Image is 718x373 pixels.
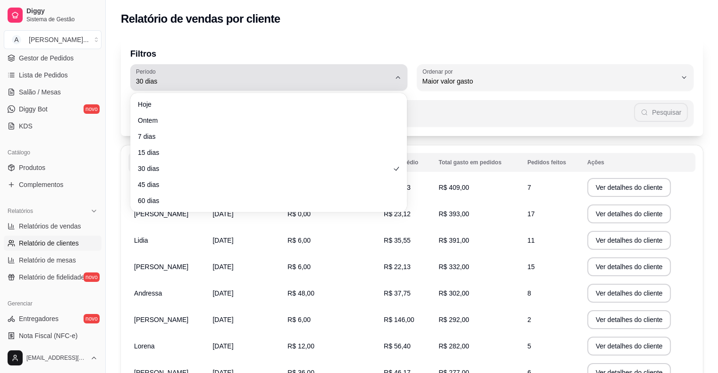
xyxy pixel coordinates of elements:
[527,184,531,191] span: 7
[19,180,63,189] span: Complementos
[134,263,188,271] span: [PERSON_NAME]
[134,210,188,218] span: [PERSON_NAME]
[138,180,390,189] span: 45 dias
[587,257,671,276] button: Ver detalhes do cliente
[29,35,89,44] div: [PERSON_NAME] ...
[134,342,155,350] span: Lorena
[19,272,84,282] span: Relatório de fidelidade
[19,314,59,323] span: Entregadores
[287,342,314,350] span: R$ 12,00
[138,164,390,173] span: 30 dias
[384,237,411,244] span: R$ 35,55
[433,153,522,172] th: Total gasto em pedidos
[384,263,411,271] span: R$ 22,13
[587,204,671,223] button: Ver detalhes do cliente
[527,210,535,218] span: 17
[138,100,390,109] span: Hoje
[439,210,469,218] span: R$ 393,00
[439,263,469,271] span: R$ 332,00
[19,163,45,172] span: Produtos
[12,35,21,44] span: A
[134,316,188,323] span: [PERSON_NAME]
[439,289,469,297] span: R$ 302,00
[439,184,469,191] span: R$ 409,00
[587,310,671,329] button: Ver detalhes do cliente
[587,337,671,356] button: Ver detalhes do cliente
[134,289,162,297] span: Andressa
[138,148,390,157] span: 15 dias
[287,316,311,323] span: R$ 6,00
[19,53,74,63] span: Gestor de Pedidos
[212,263,233,271] span: [DATE]
[527,342,531,350] span: 5
[287,237,311,244] span: R$ 6,00
[587,178,671,197] button: Ver detalhes do cliente
[138,132,390,141] span: 7 dias
[19,221,81,231] span: Relatórios de vendas
[527,316,531,323] span: 2
[384,289,411,297] span: R$ 37,75
[19,70,68,80] span: Lista de Pedidos
[527,289,531,297] span: 8
[587,231,671,250] button: Ver detalhes do cliente
[26,7,98,16] span: Diggy
[287,289,314,297] span: R$ 48,00
[19,238,79,248] span: Relatório de clientes
[212,342,233,350] span: [DATE]
[138,116,390,125] span: Ontem
[134,237,148,244] span: Lidia
[522,153,582,172] th: Pedidos feitos
[287,263,311,271] span: R$ 6,00
[121,11,280,26] h2: Relatório de vendas por cliente
[384,210,411,218] span: R$ 23,12
[212,237,233,244] span: [DATE]
[130,47,693,60] p: Filtros
[422,76,677,86] span: Maior valor gasto
[19,255,76,265] span: Relatório de mesas
[19,87,61,97] span: Salão / Mesas
[287,210,311,218] span: R$ 0,00
[212,316,233,323] span: [DATE]
[212,210,233,218] span: [DATE]
[26,16,98,23] span: Sistema de Gestão
[4,296,101,311] div: Gerenciar
[4,145,101,160] div: Catálogo
[136,68,159,76] label: Período
[19,121,33,131] span: KDS
[19,331,77,340] span: Nota Fiscal (NFC-e)
[384,184,411,191] span: R$ 58,43
[212,289,233,297] span: [DATE]
[19,104,48,114] span: Diggy Bot
[4,30,101,49] button: Select a team
[138,196,390,205] span: 60 dias
[587,284,671,303] button: Ver detalhes do cliente
[439,342,469,350] span: R$ 282,00
[136,76,390,86] span: 30 dias
[582,153,695,172] th: Ações
[527,263,535,271] span: 15
[128,153,207,172] th: Nome
[384,316,414,323] span: R$ 146,00
[439,316,469,323] span: R$ 292,00
[422,68,456,76] label: Ordenar por
[384,342,411,350] span: R$ 56,40
[439,237,469,244] span: R$ 391,00
[8,207,33,215] span: Relatórios
[527,237,535,244] span: 11
[26,354,86,362] span: [EMAIL_ADDRESS][DOMAIN_NAME]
